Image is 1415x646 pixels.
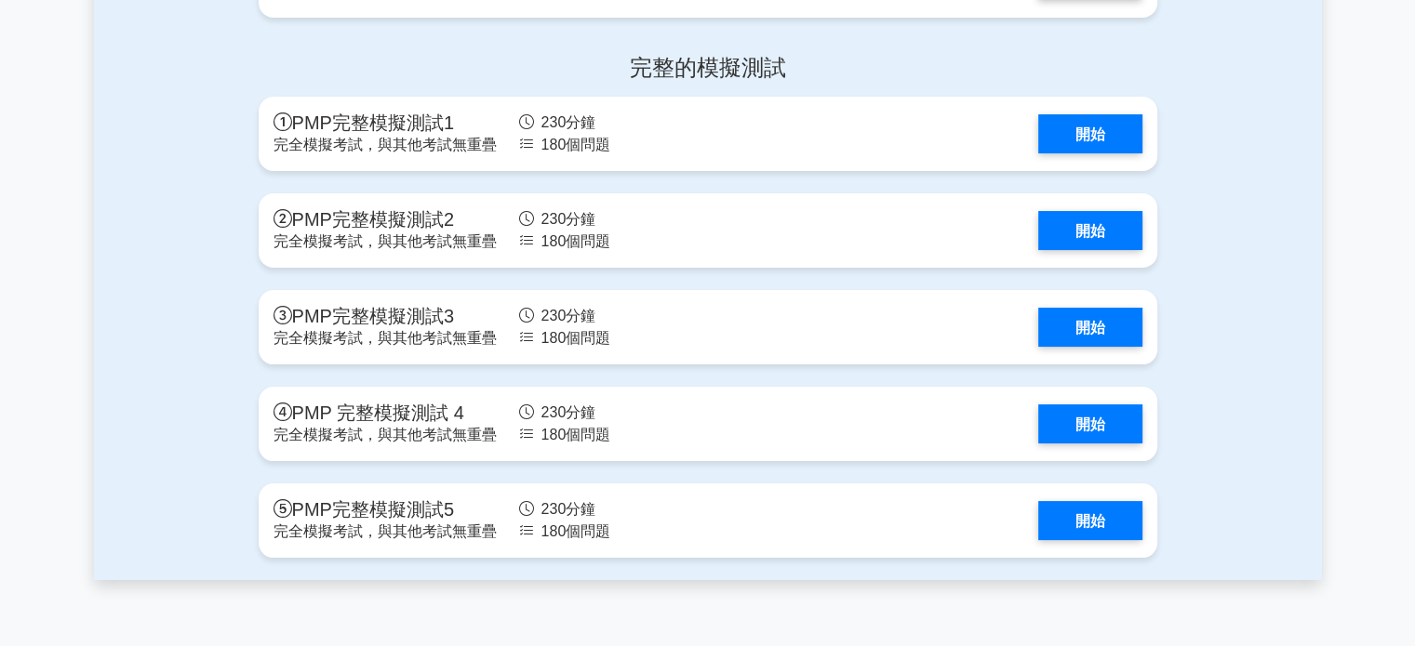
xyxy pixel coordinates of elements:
[1038,308,1142,346] a: 開始
[1038,114,1142,152] a: 開始
[1038,211,1142,249] a: 開始
[630,55,786,80] font: 完整的模擬測試
[1038,404,1142,442] a: 開始
[1038,501,1142,539] a: 開始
